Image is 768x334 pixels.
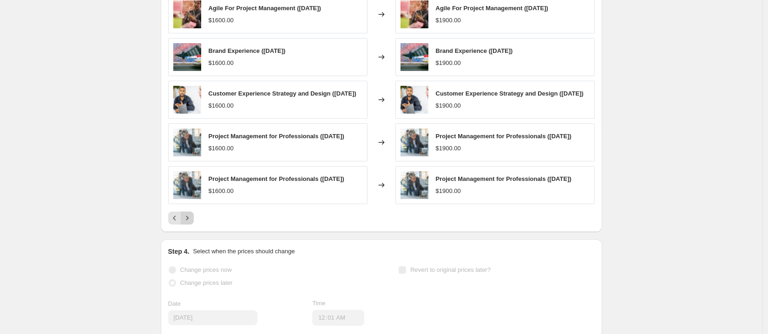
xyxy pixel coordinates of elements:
[436,133,571,140] span: Project Management for Professionals ([DATE])
[436,58,461,68] div: $1900.00
[436,90,584,97] span: Customer Experience Strategy and Design ([DATE])
[209,47,286,54] span: Brand Experience ([DATE])
[173,171,201,199] img: HERO_PRO101_PM_for_Professionals_758165221_2000x1000px_Drupal_bb865928-3a90-4c2b-95ac-f6c531164df...
[180,266,232,273] span: Change prices now
[181,212,194,225] button: Next
[209,58,234,68] div: $1600.00
[312,310,364,326] input: 12:00
[400,171,428,199] img: HERO_PRO101_PM_for_Professionals_758165221_2000x1000px_Drupal_bb865928-3a90-4c2b-95ac-f6c531164df...
[209,101,234,110] div: $1600.00
[209,144,234,153] div: $1600.00
[400,86,428,114] img: iStock-1266964816_Drupal_80x.jpg
[209,133,344,140] span: Project Management for Professionals ([DATE])
[410,266,491,273] span: Revert to original prices later?
[168,212,194,225] nav: Pagination
[400,128,428,156] img: HERO_PRO101_PM_for_Professionals_758165221_2000x1000px_Drupal_bb865928-3a90-4c2b-95ac-f6c531164df...
[173,0,201,28] img: RMIT_ONLINE_DAY2_03_KEYPATH_1778_80x.jpg
[400,0,428,28] img: RMIT_ONLINE_DAY2_03_KEYPATH_1778_80x.jpg
[209,16,234,25] div: $1600.00
[173,43,201,71] img: HERO_DMK104_Brand_Experience_Edited_1_e5df841c-9b29-494f-bc1b-de6867e2fc46_80x.jpg
[312,300,325,307] span: Time
[436,186,461,196] div: $1900.00
[168,212,181,225] button: Previous
[193,247,295,256] p: Select when the prices should change
[209,90,356,97] span: Customer Experience Strategy and Design ([DATE])
[173,86,201,114] img: iStock-1266964816_Drupal_80x.jpg
[209,186,234,196] div: $1600.00
[180,279,233,286] span: Change prices later
[436,101,461,110] div: $1900.00
[173,128,201,156] img: HERO_PRO101_PM_for_Professionals_758165221_2000x1000px_Drupal_bb865928-3a90-4c2b-95ac-f6c531164df...
[209,5,321,12] span: Agile For Project Management ([DATE])
[168,310,257,325] input: 9/17/2025
[168,300,181,307] span: Date
[436,47,513,54] span: Brand Experience ([DATE])
[209,175,344,182] span: Project Management for Professionals ([DATE])
[400,43,428,71] img: HERO_DMK104_Brand_Experience_Edited_1_e5df841c-9b29-494f-bc1b-de6867e2fc46_80x.jpg
[436,5,548,12] span: Agile For Project Management ([DATE])
[436,16,461,25] div: $1900.00
[436,175,571,182] span: Project Management for Professionals ([DATE])
[436,144,461,153] div: $1900.00
[168,247,190,256] h2: Step 4.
